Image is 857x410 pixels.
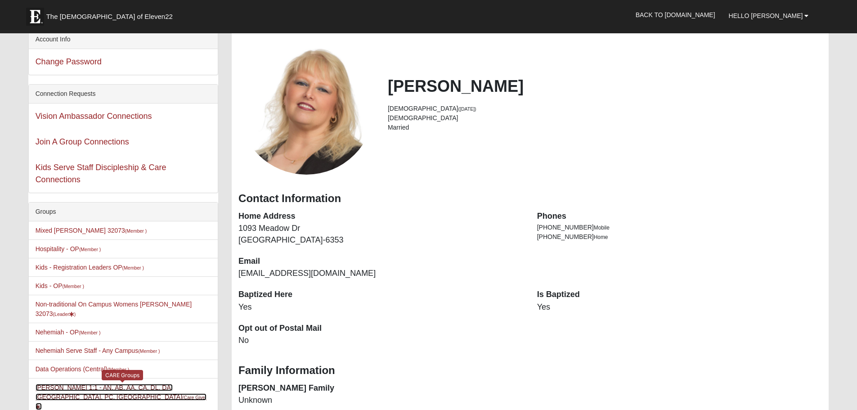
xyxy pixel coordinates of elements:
small: (Member ) [125,228,147,234]
dd: Yes [537,302,822,313]
dd: 1093 Meadow Dr [GEOGRAPHIC_DATA]-6353 [238,223,524,246]
dt: Phones [537,211,822,222]
div: Connection Requests [29,85,218,104]
img: Eleven22 logo [26,8,44,26]
a: [PERSON_NAME] 1:1 - AN, AB, AA, CA, DL, DA, [GEOGRAPHIC_DATA], PC, [GEOGRAPHIC_DATA](Care Giver) [36,384,207,410]
dt: Opt out of Postal Mail [238,323,524,334]
dd: Yes [238,302,524,313]
a: Kids - OP(Member ) [36,282,84,289]
a: Data Operations (Central)(Member ) [36,365,130,373]
a: Hospitality - OP(Member ) [36,245,101,252]
a: Kids - Registration Leaders OP(Member ) [36,264,144,271]
a: Nehemiah Serve Staff - Any Campus(Member ) [36,347,160,354]
dd: Unknown [238,395,524,406]
a: View Fullsize Photo [238,39,374,175]
dt: [PERSON_NAME] Family [238,383,524,394]
small: (Member ) [79,247,101,252]
a: Change Password [36,57,102,66]
small: (Member ) [138,348,160,354]
li: Married [388,123,822,132]
span: Mobile [594,225,610,231]
span: Home [594,234,608,240]
li: [PHONE_NUMBER] [537,232,822,242]
a: The [DEMOGRAPHIC_DATA] of Eleven22 [22,3,202,26]
dt: Email [238,256,524,267]
a: Mixed [PERSON_NAME] 32073(Member ) [36,227,147,234]
li: [PHONE_NUMBER] [537,223,822,232]
span: Hello [PERSON_NAME] [729,12,803,19]
h3: Family Information [238,364,822,377]
a: Join A Group Connections [36,137,129,146]
a: Vision Ambassador Connections [36,112,152,121]
dd: No [238,335,524,347]
small: (Member ) [108,367,129,372]
small: (Member ) [79,330,100,335]
dt: Baptized Here [238,289,524,301]
a: Non-traditional On Campus Womens [PERSON_NAME] 32073(Leader) [36,301,192,317]
h3: Contact Information [238,192,822,205]
span: The [DEMOGRAPHIC_DATA] of Eleven22 [46,12,173,21]
dd: [EMAIL_ADDRESS][DOMAIN_NAME] [238,268,524,279]
small: (Member ) [63,284,84,289]
dt: Is Baptized [537,289,822,301]
div: Account Info [29,30,218,49]
h2: [PERSON_NAME] [388,77,822,96]
a: Nehemiah - OP(Member ) [36,329,101,336]
a: Hello [PERSON_NAME] [722,5,816,27]
a: Kids Serve Staff Discipleship & Care Connections [36,163,166,184]
small: ([DATE]) [458,106,476,112]
div: CARE Groups [102,370,143,380]
small: (Leader ) [53,311,76,317]
dt: Home Address [238,211,524,222]
a: Back to [DOMAIN_NAME] [629,4,722,26]
small: (Member ) [122,265,144,270]
div: Groups [29,203,218,221]
li: [DEMOGRAPHIC_DATA] [388,113,822,123]
li: [DEMOGRAPHIC_DATA] [388,104,822,113]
